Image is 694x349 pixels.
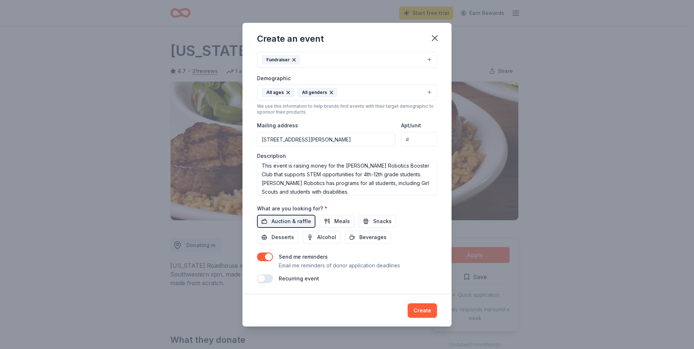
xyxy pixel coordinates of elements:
span: Beverages [359,233,387,242]
span: Alcohol [317,233,336,242]
button: Beverages [345,231,391,244]
label: Description [257,152,286,160]
div: Create an event [257,33,324,45]
button: Meals [320,215,354,228]
div: We use this information to help brands find events with their target demographic to sponsor their... [257,103,437,115]
label: Mailing address [257,122,298,129]
button: Fundraiser [257,52,437,68]
button: All agesAll genders [257,85,437,100]
span: Snacks [373,217,392,226]
div: All ages [262,88,294,97]
label: Apt/unit [401,122,421,129]
label: Recurring event [279,275,319,282]
button: Desserts [257,231,298,244]
span: Desserts [272,233,294,242]
span: Meals [334,217,350,226]
label: What are you looking for? [257,205,327,212]
button: Auction & raffle [257,215,315,228]
input: # [401,132,437,147]
span: Auction & raffle [272,217,311,226]
label: Demographic [257,75,291,82]
input: Enter a US address [257,132,395,147]
p: Email me reminders of donor application deadlines [279,261,400,270]
div: Fundraiser [262,55,300,65]
textarea: This event is raising money for the [PERSON_NAME] Robotics Booster Club that supports STEM opport... [257,163,437,195]
label: Send me reminders [279,254,328,260]
div: All genders [297,88,338,97]
button: Alcohol [303,231,340,244]
button: Snacks [359,215,396,228]
button: Create [408,303,437,318]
